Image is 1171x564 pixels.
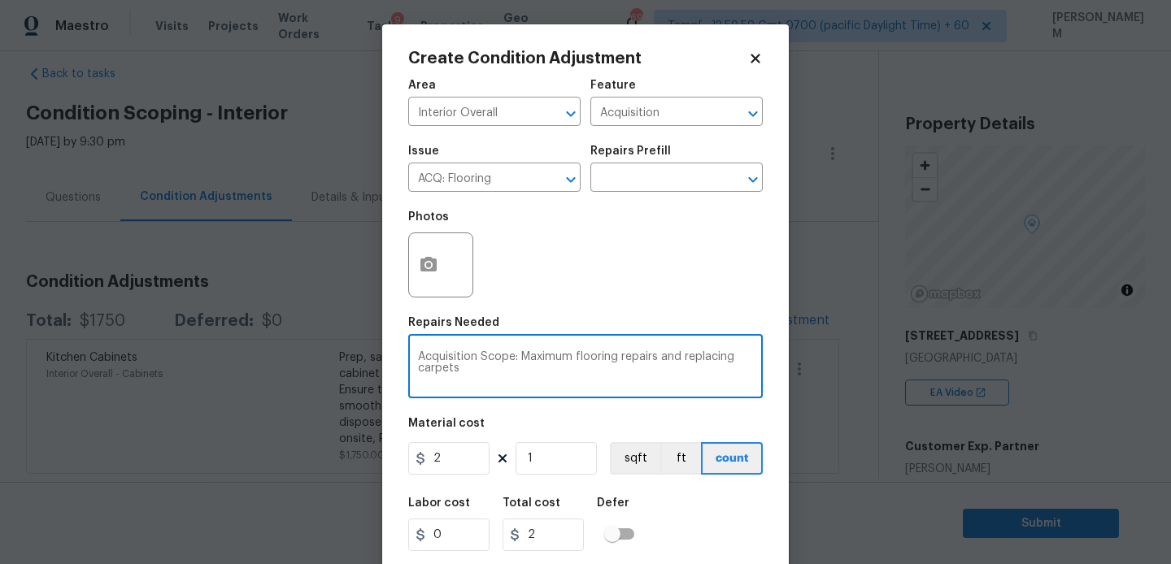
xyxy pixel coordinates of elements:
button: Open [742,168,764,191]
button: sqft [610,442,660,475]
button: Open [559,168,582,191]
textarea: Acquisition Scope: Maximum flooring repairs and replacing carpets [418,351,753,385]
h5: Defer [597,497,629,509]
h5: Issue [408,145,439,157]
h2: Create Condition Adjustment [408,50,748,67]
h5: Repairs Needed [408,317,499,328]
button: ft [660,442,701,475]
button: Open [559,102,582,125]
h5: Material cost [408,418,485,429]
h5: Photos [408,211,449,223]
h5: Total cost [503,497,560,509]
h5: Labor cost [408,497,470,509]
h5: Repairs Prefill [590,145,671,157]
button: count [701,442,763,475]
button: Open [742,102,764,125]
h5: Area [408,80,436,91]
h5: Feature [590,80,636,91]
